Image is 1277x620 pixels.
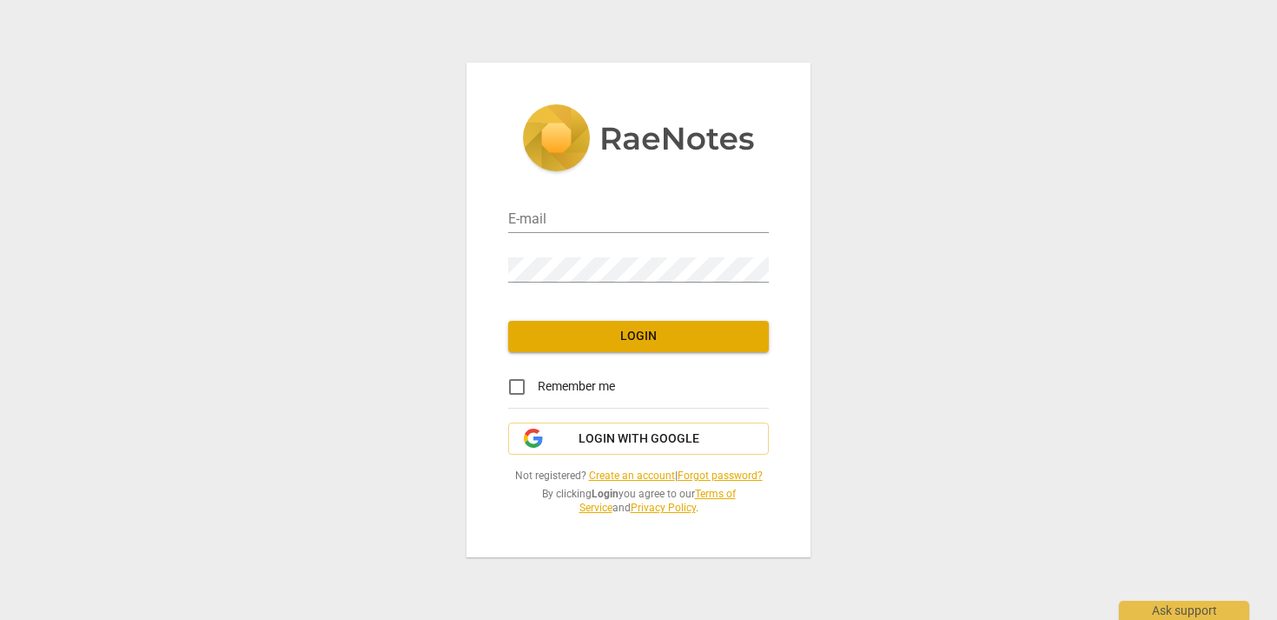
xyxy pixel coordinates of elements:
[592,488,619,500] b: Login
[589,470,675,482] a: Create an account
[522,328,755,345] span: Login
[522,104,755,176] img: 5ac2273c67554f335776073100b6d88f.svg
[508,469,769,483] span: Not registered? |
[508,487,769,516] span: By clicking you agree to our and .
[579,430,699,448] span: Login with Google
[631,502,696,514] a: Privacy Policy
[1119,601,1249,620] div: Ask support
[508,423,769,456] button: Login with Google
[508,321,769,352] button: Login
[579,488,736,515] a: Terms of Service
[538,377,615,396] span: Remember me
[678,470,763,482] a: Forgot password?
